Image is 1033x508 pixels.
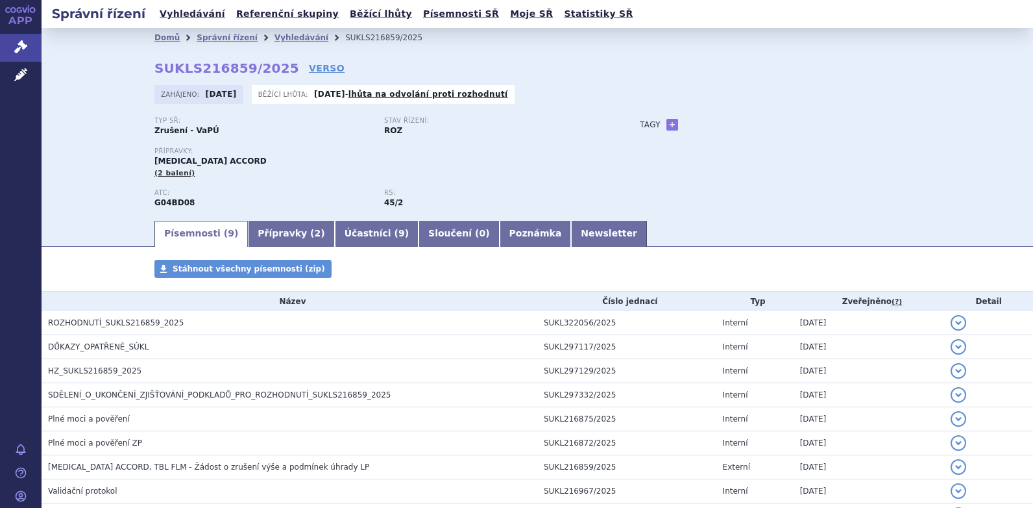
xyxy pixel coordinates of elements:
[794,335,945,359] td: [DATE]
[537,383,716,407] td: SUKL297332/2025
[666,119,678,131] a: +
[537,335,716,359] td: SUKL297117/2025
[419,221,499,247] a: Sloučení (0)
[154,189,371,197] p: ATC:
[154,260,332,278] a: Stáhnout všechny písemnosti (zip)
[537,311,716,335] td: SUKL322056/2025
[537,431,716,455] td: SUKL216872/2025
[248,221,334,247] a: Přípravky (2)
[197,33,258,42] a: Správní řízení
[951,339,966,355] button: detail
[537,479,716,503] td: SUKL216967/2025
[944,292,1033,311] th: Detail
[48,390,391,400] span: SDĚLENÍ_O_UKONČENÍ_ZJIŠŤOVÁNÍ_PODKLADŮ_PRO_ROZHODNUTÍ_SUKLS216859_2025
[154,147,614,155] p: Přípravky:
[274,33,328,42] a: Vyhledávání
[794,479,945,503] td: [DATE]
[48,342,149,351] span: DŮKAZY_OPATŘENÉ_SÚKL
[951,459,966,475] button: detail
[346,5,416,23] a: Běžící lhůty
[48,463,369,472] span: SOLIFENACIN ACCORD, TBL FLM - Žádost o zrušení výše a podmínek úhrady LP
[951,387,966,403] button: detail
[345,28,439,47] li: SUKLS216859/2025
[951,363,966,379] button: detail
[384,117,601,125] p: Stav řízení:
[560,5,637,23] a: Statistiky SŘ
[794,431,945,455] td: [DATE]
[794,407,945,431] td: [DATE]
[228,228,234,238] span: 9
[479,228,485,238] span: 0
[716,292,794,311] th: Typ
[384,189,601,197] p: RS:
[314,89,508,99] p: -
[794,383,945,407] td: [DATE]
[154,221,248,247] a: Písemnosti (9)
[723,414,748,424] span: Interní
[154,60,299,76] strong: SUKLS216859/2025
[42,5,156,23] h2: Správní řízení
[156,5,229,23] a: Vyhledávání
[723,438,748,448] span: Interní
[206,90,237,99] strong: [DATE]
[154,117,371,125] p: Typ SŘ:
[315,228,321,238] span: 2
[398,228,405,238] span: 9
[794,292,945,311] th: Zveřejněno
[723,463,750,472] span: Externí
[723,390,748,400] span: Interní
[892,298,902,307] abbr: (?)
[258,89,311,99] span: Běžící lhůta:
[951,435,966,451] button: detail
[154,33,180,42] a: Domů
[794,359,945,383] td: [DATE]
[48,318,184,327] span: ROZHODNUTÍ_SUKLS216859_2025
[640,117,661,133] h3: Tagy
[42,292,537,311] th: Název
[794,311,945,335] td: [DATE]
[348,90,508,99] a: lhůta na odvolání proti rozhodnutí
[335,221,419,247] a: Účastníci (9)
[723,366,748,375] span: Interní
[154,198,195,207] strong: SOLIFENACIN
[154,169,195,177] span: (2 balení)
[384,198,403,207] strong: močová spasmolytika, retardované formy, p.o.
[314,90,345,99] strong: [DATE]
[232,5,343,23] a: Referenční skupiny
[951,411,966,427] button: detail
[951,315,966,331] button: detail
[419,5,503,23] a: Písemnosti SŘ
[537,292,716,311] th: Číslo jednací
[48,438,142,448] span: Plné moci a pověření ZP
[506,5,557,23] a: Moje SŘ
[537,359,716,383] td: SUKL297129/2025
[537,455,716,479] td: SUKL216859/2025
[794,455,945,479] td: [DATE]
[48,487,117,496] span: Validační protokol
[723,342,748,351] span: Interní
[309,62,345,75] a: VERSO
[723,318,748,327] span: Interní
[537,407,716,431] td: SUKL216875/2025
[154,157,267,166] span: [MEDICAL_DATA] ACCORD
[48,366,141,375] span: HZ_SUKLS216859_2025
[173,264,325,273] span: Stáhnout všechny písemnosti (zip)
[951,483,966,499] button: detail
[500,221,572,247] a: Poznámka
[571,221,647,247] a: Newsletter
[384,126,402,135] strong: ROZ
[48,414,130,424] span: Plné moci a pověření
[154,126,219,135] strong: Zrušení - VaPÚ
[723,487,748,496] span: Interní
[161,89,202,99] span: Zahájeno:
